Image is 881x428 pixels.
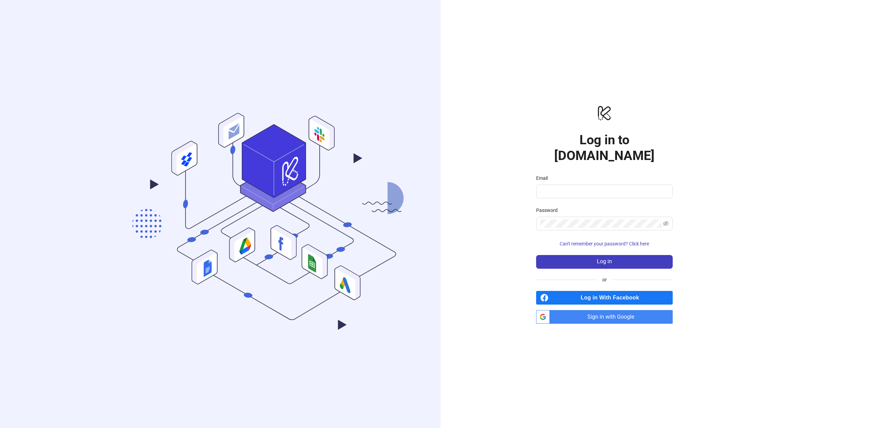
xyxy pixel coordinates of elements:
input: Email [540,187,667,196]
label: Email [536,174,552,182]
a: Sign in with Google [536,310,673,324]
span: Can't remember your password? Click here [560,241,649,246]
button: Can't remember your password? Click here [536,239,673,250]
span: eye-invisible [663,221,669,226]
span: Log in [597,258,612,265]
span: or [597,276,612,283]
a: Can't remember your password? Click here [536,241,673,246]
button: Log in [536,255,673,269]
a: Log in With Facebook [536,291,673,305]
span: Sign in with Google [553,310,673,324]
input: Password [540,219,662,228]
label: Password [536,206,562,214]
h1: Log in to [DOMAIN_NAME] [536,132,673,163]
span: Log in With Facebook [551,291,673,305]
